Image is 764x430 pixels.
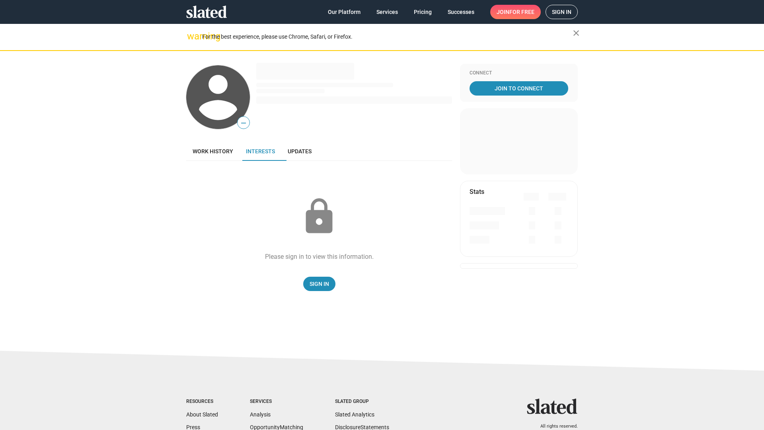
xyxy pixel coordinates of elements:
[470,70,568,76] div: Connect
[238,118,249,128] span: —
[441,5,481,19] a: Successes
[471,81,567,96] span: Join To Connect
[552,5,571,19] span: Sign in
[250,411,271,418] a: Analysis
[448,5,474,19] span: Successes
[250,399,303,405] div: Services
[376,5,398,19] span: Services
[414,5,432,19] span: Pricing
[186,142,240,161] a: Work history
[299,197,339,236] mat-icon: lock
[335,411,374,418] a: Slated Analytics
[546,5,578,19] a: Sign in
[335,399,389,405] div: Slated Group
[281,142,318,161] a: Updates
[370,5,404,19] a: Services
[322,5,367,19] a: Our Platform
[490,5,541,19] a: Joinfor free
[240,142,281,161] a: Interests
[571,28,581,38] mat-icon: close
[193,148,233,154] span: Work history
[497,5,534,19] span: Join
[328,5,361,19] span: Our Platform
[407,5,438,19] a: Pricing
[202,31,573,42] div: For the best experience, please use Chrome, Safari, or Firefox.
[288,148,312,154] span: Updates
[470,188,484,196] mat-card-title: Stats
[470,81,568,96] a: Join To Connect
[509,5,534,19] span: for free
[186,411,218,418] a: About Slated
[310,277,329,291] span: Sign In
[186,399,218,405] div: Resources
[246,148,275,154] span: Interests
[303,277,335,291] a: Sign In
[187,31,197,41] mat-icon: warning
[265,252,374,261] div: Please sign in to view this information.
